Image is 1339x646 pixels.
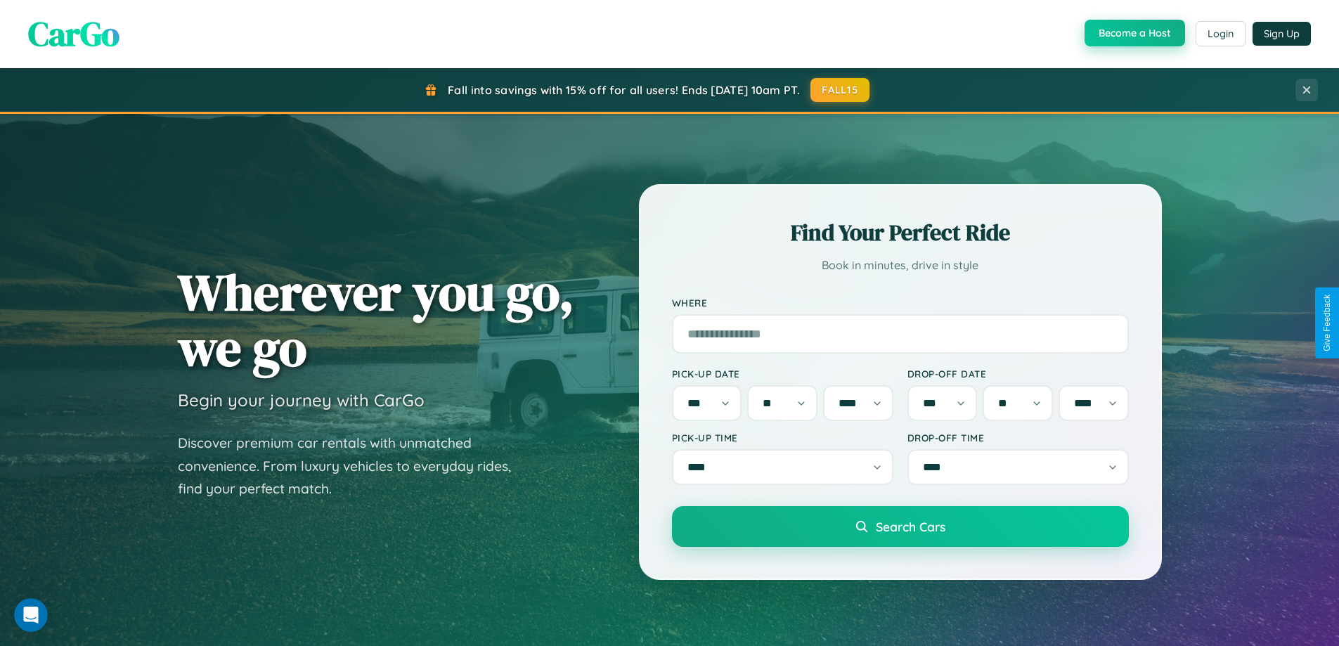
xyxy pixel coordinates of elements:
button: Login [1196,21,1246,46]
span: Search Cars [876,519,945,534]
button: Sign Up [1253,22,1311,46]
h3: Begin your journey with CarGo [178,389,425,411]
h1: Wherever you go, we go [178,264,574,375]
button: FALL15 [810,78,869,102]
label: Pick-up Time [672,432,893,444]
iframe: Intercom live chat [14,598,48,632]
span: Fall into savings with 15% off for all users! Ends [DATE] 10am PT. [448,83,800,97]
div: Give Feedback [1322,295,1332,351]
span: CarGo [28,11,119,57]
button: Search Cars [672,506,1129,547]
label: Drop-off Date [907,368,1129,380]
label: Pick-up Date [672,368,893,380]
label: Where [672,297,1129,309]
button: Become a Host [1085,20,1185,46]
label: Drop-off Time [907,432,1129,444]
p: Discover premium car rentals with unmatched convenience. From luxury vehicles to everyday rides, ... [178,432,529,500]
p: Book in minutes, drive in style [672,255,1129,276]
h2: Find Your Perfect Ride [672,217,1129,248]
